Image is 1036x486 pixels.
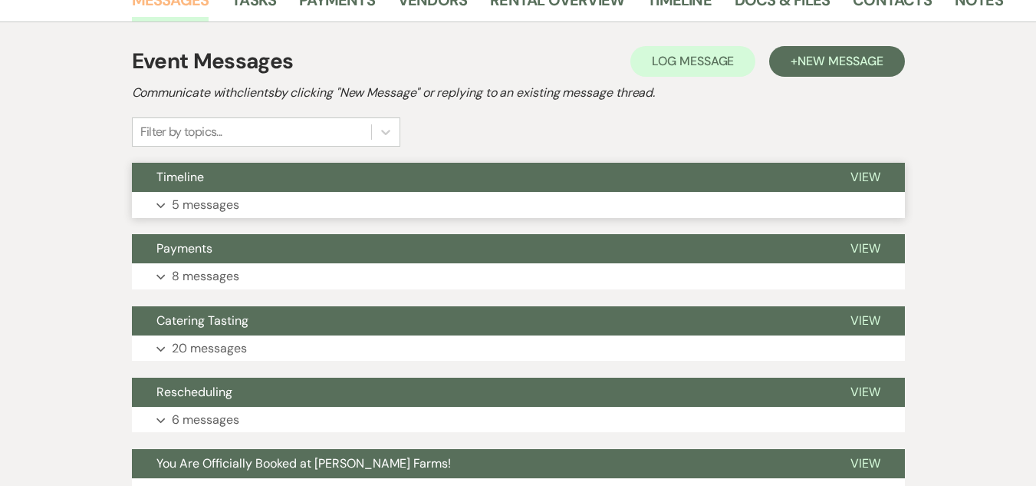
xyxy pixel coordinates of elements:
h2: Communicate with clients by clicking "New Message" or replying to an existing message thread. [132,84,905,102]
p: 20 messages [172,339,247,359]
button: View [826,234,905,263]
button: View [826,306,905,336]
span: Rescheduling [156,384,232,400]
button: Log Message [630,46,755,77]
span: You Are Officially Booked at [PERSON_NAME] Farms! [156,455,451,471]
span: View [850,169,880,185]
span: Log Message [652,53,734,69]
p: 8 messages [172,266,239,286]
span: Catering Tasting [156,312,248,329]
button: You Are Officially Booked at [PERSON_NAME] Farms! [132,449,826,478]
button: Catering Tasting [132,306,826,336]
button: View [826,449,905,478]
button: 6 messages [132,407,905,433]
button: Timeline [132,163,826,192]
span: Timeline [156,169,204,185]
span: View [850,455,880,471]
span: Payments [156,240,212,256]
p: 5 messages [172,195,239,215]
button: 20 messages [132,336,905,362]
span: View [850,240,880,256]
h1: Event Messages [132,45,294,78]
div: Filter by topics... [140,123,222,141]
button: View [826,378,905,407]
span: View [850,384,880,400]
span: View [850,312,880,329]
p: 6 messages [172,410,239,430]
button: 5 messages [132,192,905,218]
button: View [826,163,905,192]
button: +New Message [769,46,904,77]
button: Rescheduling [132,378,826,407]
button: 8 messages [132,263,905,289]
span: New Message [798,53,883,69]
button: Payments [132,234,826,263]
